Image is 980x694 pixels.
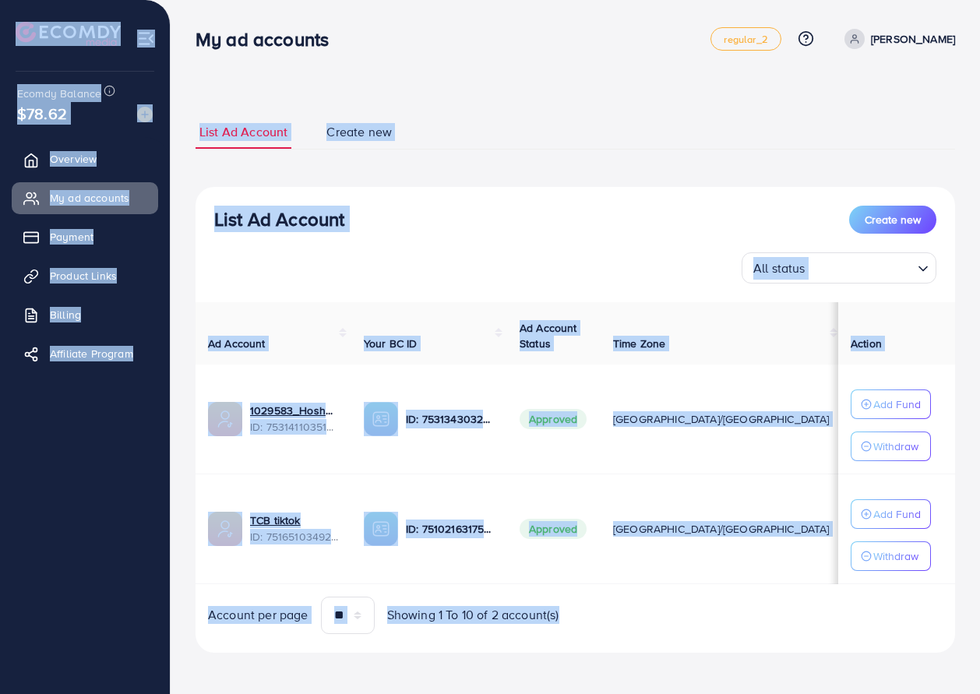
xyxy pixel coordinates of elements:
div: <span class='underline'>TCB tiktok</span></br>7516510349290700801 [250,513,339,544]
span: Create new [326,123,392,141]
span: Ecomdy Balance [17,86,101,101]
a: My ad accounts [12,182,158,213]
span: Product Links [50,268,117,284]
img: logo [16,22,121,46]
span: Billing [50,307,81,322]
span: [GEOGRAPHIC_DATA]/[GEOGRAPHIC_DATA] [613,411,830,427]
span: ID: 7516510349290700801 [250,529,339,544]
a: Payment [12,221,158,252]
a: TCB tiktok [250,513,339,528]
span: Create new [865,212,921,227]
span: Ad Account [208,336,266,351]
span: Affiliate Program [50,346,133,361]
span: List Ad Account [199,123,287,141]
span: Account per page [208,606,308,624]
span: Action [851,336,882,351]
h3: My ad accounts [196,28,341,51]
span: Approved [520,519,587,539]
img: ic-ads-acc.e4c84228.svg [208,402,242,436]
p: Add Fund [873,505,921,523]
button: Withdraw [851,541,931,571]
p: Withdraw [873,437,918,456]
div: <span class='underline'>1029583_Hoshbay_1753543282699</span></br>7531411035157938177 [250,403,339,435]
a: regular_2 [710,27,781,51]
button: Add Fund [851,499,931,529]
a: Overview [12,143,158,174]
span: ID: 7531411035157938177 [250,419,339,435]
a: Product Links [12,260,158,291]
p: ID: 7531343032491360273 [406,410,495,428]
button: Create new [849,206,936,234]
span: Your BC ID [364,336,418,351]
span: Time Zone [613,336,665,351]
p: Add Fund [873,395,921,414]
span: Showing 1 To 10 of 2 account(s) [387,606,559,624]
span: regular_2 [724,34,767,44]
span: Overview [50,151,97,167]
span: All status [750,257,809,280]
span: [GEOGRAPHIC_DATA]/[GEOGRAPHIC_DATA] [613,521,830,537]
input: Search for option [810,254,911,280]
a: Billing [12,299,158,330]
a: Affiliate Program [12,338,158,369]
a: 1029583_Hoshbay_1753543282699 [250,403,339,418]
img: ic-ba-acc.ded83a64.svg [364,402,398,436]
a: [PERSON_NAME] [838,29,955,49]
p: Withdraw [873,547,918,565]
button: Add Fund [851,389,931,419]
h3: List Ad Account [214,208,344,231]
span: Ad Account Status [520,320,577,351]
p: [PERSON_NAME] [871,30,955,48]
span: $78.62 [17,102,67,125]
img: image [137,107,153,122]
span: My ad accounts [50,190,129,206]
div: Search for option [742,252,936,284]
p: ID: 7510216317522165767 [406,520,495,538]
img: ic-ads-acc.e4c84228.svg [208,512,242,546]
span: Approved [520,409,587,429]
img: menu [137,30,155,48]
img: ic-ba-acc.ded83a64.svg [364,512,398,546]
span: Payment [50,229,93,245]
iframe: Chat [914,624,968,682]
button: Withdraw [851,432,931,461]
